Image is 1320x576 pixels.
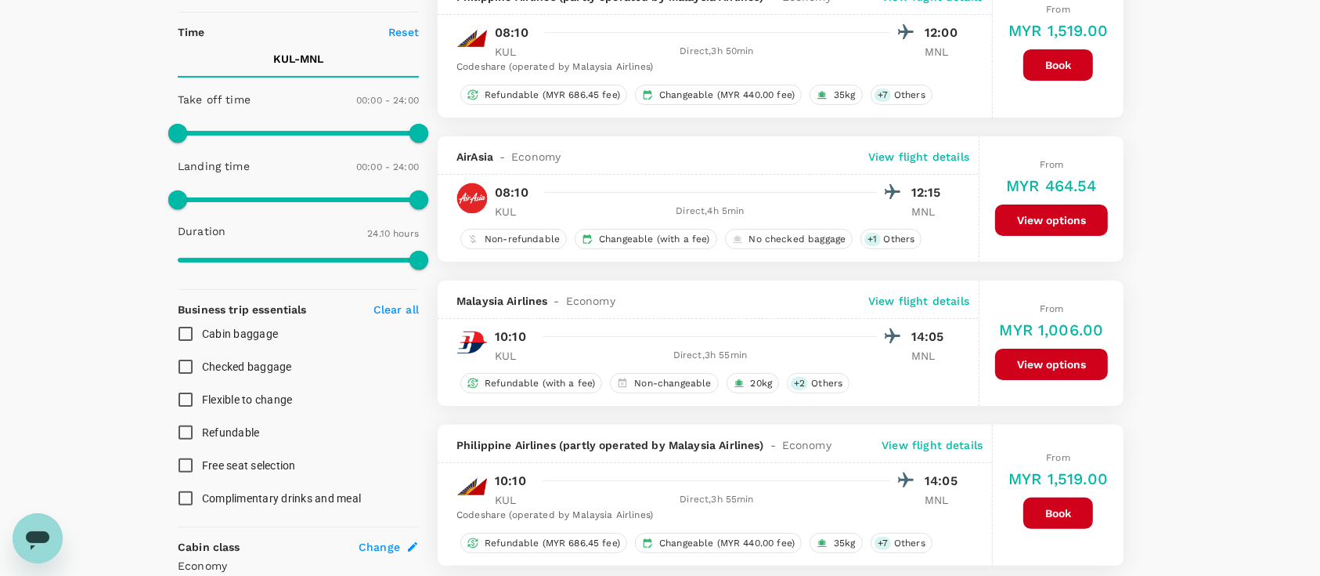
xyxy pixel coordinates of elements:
[810,85,863,105] div: 35kg
[787,373,849,393] div: +2Others
[202,393,293,406] span: Flexible to change
[495,348,534,364] p: KUL
[1023,498,1093,529] button: Book
[566,293,615,309] span: Economy
[478,233,566,246] span: Non-refundable
[495,328,526,346] p: 10:10
[373,302,419,317] p: Clear all
[495,183,528,202] p: 08:10
[593,233,716,246] span: Changeable (with a fee)
[202,328,278,340] span: Cabin baggage
[456,471,488,502] img: PR
[178,92,251,107] p: Take off time
[925,44,964,60] p: MNL
[388,24,419,40] p: Reset
[456,60,964,75] div: Codeshare (operated by Malaysia Airlines)
[178,558,419,574] p: Economy
[1008,466,1108,491] h6: MYR 1,519.00
[178,158,250,174] p: Landing time
[868,293,969,309] p: View flight details
[202,360,292,373] span: Checked baggage
[456,183,488,214] img: AK
[868,149,969,165] p: View flight details
[743,233,853,246] span: No checked baggage
[495,24,528,42] p: 08:10
[456,327,488,358] img: MH
[495,204,534,219] p: KUL
[202,426,260,439] span: Refundable
[1040,159,1064,170] span: From
[1046,452,1070,463] span: From
[925,472,964,491] p: 14:05
[460,533,627,553] div: Refundable (MYR 686.45 fee)
[460,85,627,105] div: Refundable (MYR 686.45 fee)
[745,377,779,390] span: 20kg
[995,205,1108,236] button: View options
[273,51,323,67] p: KUL - MNL
[888,89,932,102] span: Others
[1008,18,1108,43] h6: MYR 1,519.00
[871,85,932,105] div: +7Others
[478,537,626,550] span: Refundable (MYR 686.45 fee)
[791,377,808,390] span: + 2
[356,161,419,172] span: 00:00 - 24:00
[725,229,853,249] div: No checked baggage
[1000,317,1104,342] h6: MYR 1,006.00
[628,377,717,390] span: Non-changeable
[367,228,419,239] span: 24.10 hours
[860,229,921,249] div: +1Others
[543,348,877,364] div: Direct , 3h 55min
[493,149,511,165] span: -
[178,24,205,40] p: Time
[1023,49,1093,81] button: Book
[911,328,950,346] p: 14:05
[610,373,718,393] div: Non-changeable
[178,223,225,239] p: Duration
[456,23,488,54] img: PR
[911,204,950,219] p: MNL
[495,492,534,508] p: KUL
[1040,303,1064,314] span: From
[635,85,802,105] div: Changeable (MYR 440.00 fee)
[460,373,602,393] div: Refundable (with a fee)
[653,537,801,550] span: Changeable (MYR 440.00 fee)
[810,533,863,553] div: 35kg
[828,89,862,102] span: 35kg
[543,204,877,219] div: Direct , 4h 5min
[460,229,567,249] div: Non-refundable
[828,537,862,550] span: 35kg
[478,377,601,390] span: Refundable (with a fee)
[875,89,891,102] span: + 7
[178,303,307,316] strong: Business trip essentials
[202,459,296,472] span: Free seat selection
[456,508,964,523] div: Codeshare (operated by Malaysia Airlines)
[359,539,400,555] span: Change
[202,492,361,505] span: Complimentary drinks and meal
[13,513,63,563] iframe: Button to launch messaging window
[764,437,782,453] span: -
[805,377,849,390] span: Others
[995,349,1108,380] button: View options
[511,149,561,165] span: Economy
[178,541,240,553] strong: Cabin class
[456,149,493,165] span: AirAsia
[495,472,526,491] p: 10:10
[478,89,626,102] span: Refundable (MYR 686.45 fee)
[1046,4,1070,15] span: From
[575,229,716,249] div: Changeable (with a fee)
[495,44,534,60] p: KUL
[456,293,548,309] span: Malaysia Airlines
[727,373,780,393] div: 20kg
[864,233,880,246] span: + 1
[911,348,950,364] p: MNL
[456,437,764,453] span: Philippine Airlines (partly operated by Malaysia Airlines)
[888,537,932,550] span: Others
[925,492,964,508] p: MNL
[911,183,950,202] p: 12:15
[653,89,801,102] span: Changeable (MYR 440.00 fee)
[875,537,891,550] span: + 7
[635,533,802,553] div: Changeable (MYR 440.00 fee)
[543,44,890,60] div: Direct , 3h 50min
[548,293,566,309] span: -
[878,233,921,246] span: Others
